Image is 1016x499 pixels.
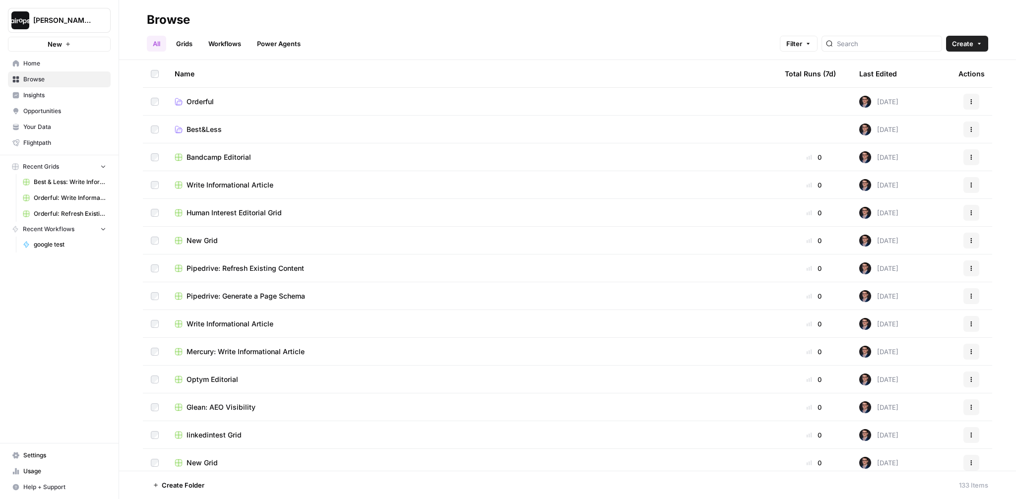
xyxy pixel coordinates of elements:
div: Name [175,60,769,87]
img: ldmwv53b2lcy2toudj0k1c5n5o6j [859,401,871,413]
span: Mercury: Write Informational Article [187,347,305,357]
div: 0 [785,180,843,190]
span: New [48,39,62,49]
span: Usage [23,467,106,476]
div: 0 [785,263,843,273]
div: [DATE] [859,207,898,219]
a: Usage [8,463,111,479]
span: Home [23,59,106,68]
span: Filter [786,39,802,49]
div: Total Runs (7d) [785,60,836,87]
a: Write Informational Article [175,180,769,190]
a: linkedintest Grid [175,430,769,440]
img: ldmwv53b2lcy2toudj0k1c5n5o6j [859,179,871,191]
div: 0 [785,402,843,412]
span: Glean: AEO Visibility [187,402,255,412]
span: Pipedrive: Refresh Existing Content [187,263,304,273]
img: ldmwv53b2lcy2toudj0k1c5n5o6j [859,207,871,219]
img: ldmwv53b2lcy2toudj0k1c5n5o6j [859,318,871,330]
div: Browse [147,12,190,28]
span: Pipedrive: Generate a Page Schema [187,291,305,301]
span: Insights [23,91,106,100]
a: Home [8,56,111,71]
span: Your Data [23,123,106,131]
a: Write Informational Article [175,319,769,329]
img: ldmwv53b2lcy2toudj0k1c5n5o6j [859,96,871,108]
div: [DATE] [859,374,898,385]
a: Pipedrive: Generate a Page Schema [175,291,769,301]
a: Pipedrive: Refresh Existing Content [175,263,769,273]
img: ldmwv53b2lcy2toudj0k1c5n5o6j [859,262,871,274]
span: Bandcamp Editorial [187,152,251,162]
img: ldmwv53b2lcy2toudj0k1c5n5o6j [859,290,871,302]
div: [DATE] [859,457,898,469]
img: ldmwv53b2lcy2toudj0k1c5n5o6j [859,457,871,469]
div: 0 [785,458,843,468]
div: [DATE] [859,96,898,108]
button: Recent Grids [8,159,111,174]
a: Opportunities [8,103,111,119]
a: New Grid [175,236,769,246]
a: Optym Editorial [175,374,769,384]
span: Recent Grids [23,162,59,171]
div: [DATE] [859,429,898,441]
span: New Grid [187,236,218,246]
span: Optym Editorial [187,374,238,384]
div: 0 [785,347,843,357]
button: Help + Support [8,479,111,495]
a: Insights [8,87,111,103]
a: Grids [170,36,198,52]
a: New Grid [175,458,769,468]
div: [DATE] [859,290,898,302]
div: 0 [785,152,843,162]
input: Search [837,39,938,49]
span: Best&Less [187,125,222,134]
span: Settings [23,451,106,460]
div: 0 [785,319,843,329]
div: Last Edited [859,60,897,87]
button: Workspace: Dille-Sandbox [8,8,111,33]
a: Bandcamp Editorial [175,152,769,162]
span: Browse [23,75,106,84]
div: Actions [958,60,985,87]
a: Human Interest Editorial Grid [175,208,769,218]
img: Dille-Sandbox Logo [11,11,29,29]
div: [DATE] [859,179,898,191]
a: google test [18,237,111,252]
img: ldmwv53b2lcy2toudj0k1c5n5o6j [859,124,871,135]
a: Orderful [175,97,769,107]
span: Create [952,39,973,49]
span: google test [34,240,106,249]
a: Workflows [202,36,247,52]
a: Mercury: Write Informational Article [175,347,769,357]
span: Best & Less: Write Informational Article [34,178,106,187]
img: ldmwv53b2lcy2toudj0k1c5n5o6j [859,235,871,247]
div: 0 [785,374,843,384]
a: Orderful: Refresh Existing Content [18,206,111,222]
span: Flightpath [23,138,106,147]
span: linkedintest Grid [187,430,242,440]
a: All [147,36,166,52]
a: Flightpath [8,135,111,151]
span: Human Interest Editorial Grid [187,208,282,218]
button: New [8,37,111,52]
span: [PERSON_NAME]-Sandbox [33,15,93,25]
a: Best&Less [175,125,769,134]
div: [DATE] [859,124,898,135]
span: New Grid [187,458,218,468]
div: [DATE] [859,151,898,163]
button: Create [946,36,988,52]
div: 0 [785,236,843,246]
div: [DATE] [859,318,898,330]
a: Power Agents [251,36,307,52]
span: Help + Support [23,483,106,492]
div: [DATE] [859,235,898,247]
img: ldmwv53b2lcy2toudj0k1c5n5o6j [859,429,871,441]
span: Recent Workflows [23,225,74,234]
span: Orderful: Refresh Existing Content [34,209,106,218]
a: Orderful: Write Informational Article [18,190,111,206]
div: [DATE] [859,346,898,358]
span: Opportunities [23,107,106,116]
a: Glean: AEO Visibility [175,402,769,412]
div: [DATE] [859,262,898,274]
